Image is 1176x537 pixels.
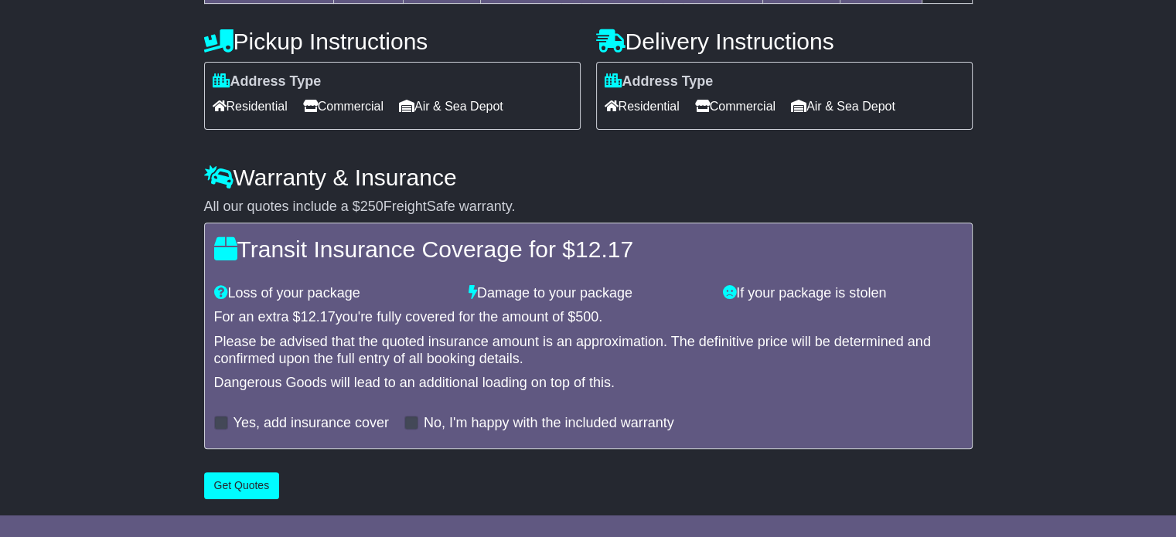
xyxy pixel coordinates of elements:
div: Loss of your package [206,285,461,302]
span: 500 [575,309,598,325]
div: For an extra $ you're fully covered for the amount of $ . [214,309,963,326]
h4: Warranty & Insurance [204,165,973,190]
span: Residential [213,94,288,118]
div: Damage to your package [461,285,715,302]
span: 250 [360,199,383,214]
div: Please be advised that the quoted insurance amount is an approximation. The definitive price will... [214,334,963,367]
div: Dangerous Goods will lead to an additional loading on top of this. [214,375,963,392]
label: Address Type [213,73,322,90]
span: Commercial [303,94,383,118]
span: Air & Sea Depot [791,94,895,118]
div: If your package is stolen [715,285,970,302]
label: Address Type [605,73,714,90]
button: Get Quotes [204,472,280,499]
span: Air & Sea Depot [399,94,503,118]
label: No, I'm happy with the included warranty [424,415,674,432]
span: 12.17 [575,236,633,262]
span: Commercial [695,94,775,118]
h4: Delivery Instructions [596,29,973,54]
label: Yes, add insurance cover [233,415,389,432]
h4: Pickup Instructions [204,29,581,54]
span: 12.17 [301,309,336,325]
h4: Transit Insurance Coverage for $ [214,236,963,262]
div: All our quotes include a $ FreightSafe warranty. [204,199,973,216]
span: Residential [605,94,680,118]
